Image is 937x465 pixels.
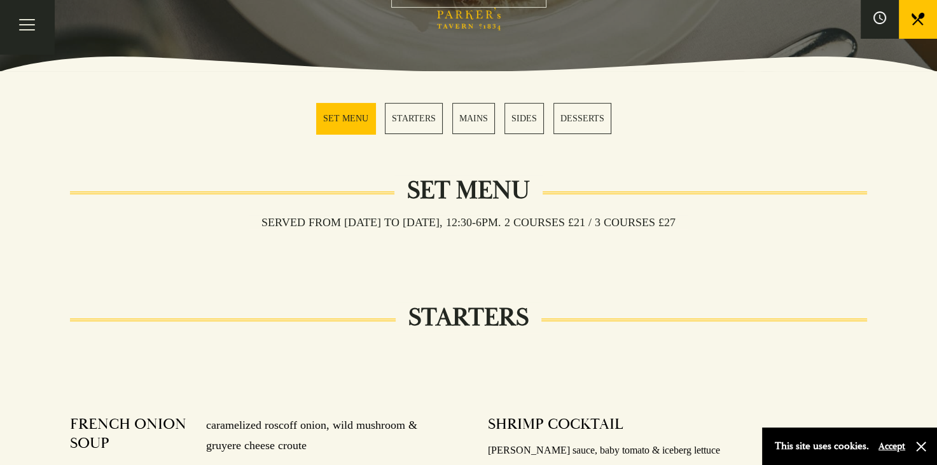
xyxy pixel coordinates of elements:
[775,437,869,455] p: This site uses cookies.
[249,215,688,229] h3: Served from [DATE] to [DATE], 12:30-6pm. 2 COURSES £21 / 3 COURSES £27
[394,175,543,206] h2: Set Menu
[878,440,905,452] button: Accept
[504,103,544,134] a: 4 / 5
[385,103,443,134] a: 2 / 5
[316,103,375,134] a: 1 / 5
[488,415,623,434] h4: SHRIMP COCKTAIL
[915,440,927,453] button: Close and accept
[396,302,541,333] h2: STARTERS
[488,441,867,460] p: [PERSON_NAME] sauce, baby tomato & iceberg lettuce
[452,103,495,134] a: 3 / 5
[193,415,449,456] p: caramelized roscoff onion, wild mushroom & gruyere cheese croute
[70,415,193,456] h4: FRENCH ONION SOUP
[553,103,611,134] a: 5 / 5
